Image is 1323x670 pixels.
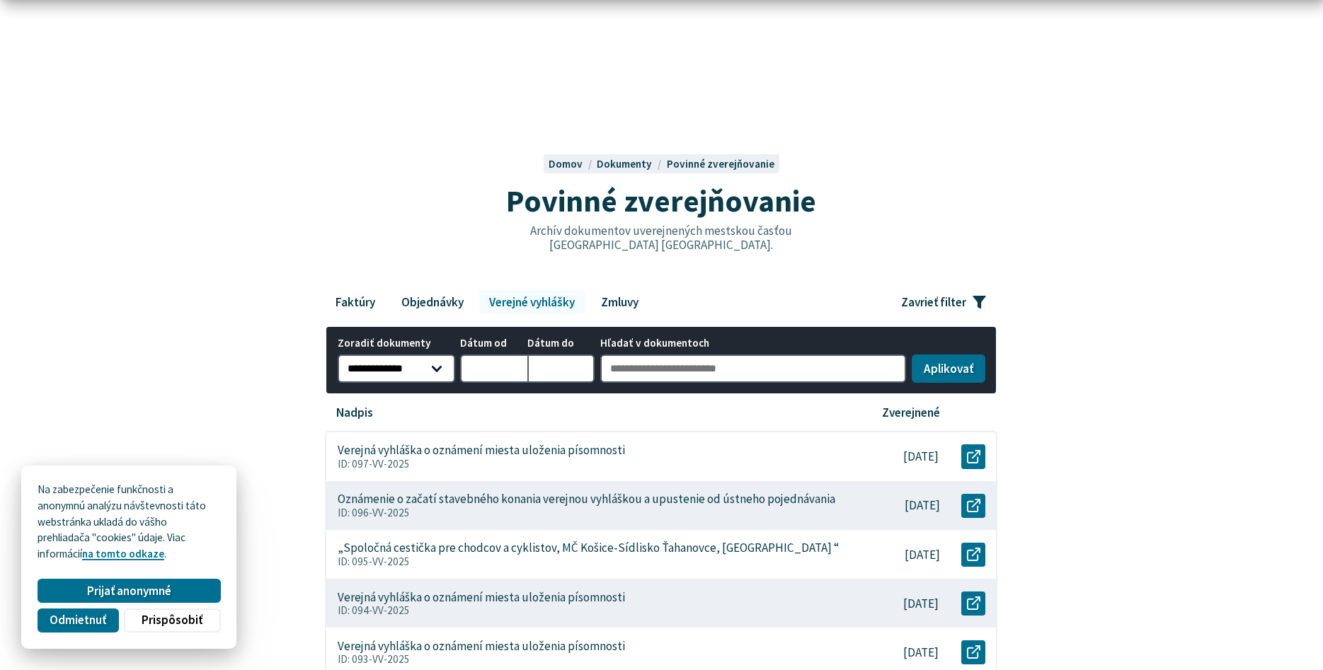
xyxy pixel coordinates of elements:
input: Dátum od [460,354,527,383]
span: Odmietnuť [50,613,106,628]
p: Zverejnené [882,405,940,420]
p: Verejná vyhláška o oznámení miesta uloženia písomnosti [338,590,625,605]
p: ID: 093-VV-2025 [338,653,838,666]
a: Povinné zverejňovanie [667,157,774,171]
input: Hľadať v dokumentoch [600,354,907,383]
a: Objednávky [391,290,474,314]
p: ID: 095-VV-2025 [338,555,840,568]
span: Dátum od [460,337,527,350]
span: Prispôsobiť [142,613,202,628]
span: Dokumenty [597,157,652,171]
a: na tomto odkaze [82,547,164,560]
button: Zavrieť filter [890,290,997,314]
span: Zoradiť dokumenty [338,337,455,350]
p: Na zabezpečenie funkčnosti a anonymnú analýzu návštevnosti táto webstránka ukladá do vášho prehli... [38,482,220,562]
button: Prijať anonymné [38,579,220,603]
button: Aplikovať [912,354,985,383]
a: Dokumenty [597,157,666,171]
p: Archív dokumentov uverejnených mestskou časťou [GEOGRAPHIC_DATA] [GEOGRAPHIC_DATA]. [500,224,823,253]
a: Domov [549,157,597,171]
span: Domov [549,157,583,171]
p: ID: 094-VV-2025 [338,604,838,617]
p: Verejná vyhláška o oznámení miesta uloženia písomnosti [338,443,625,458]
span: Zavrieť filter [901,295,966,310]
a: Faktúry [325,290,385,314]
p: [DATE] [905,498,940,513]
input: Dátum do [527,354,595,383]
p: „Spoločná cestička pre chodcov a cyklistov, MČ Košice-Sídlisko Ťahanovce, [GEOGRAPHIC_DATA] “ [338,541,839,555]
p: ID: 097-VV-2025 [338,458,838,470]
button: Odmietnuť [38,608,118,633]
p: Verejná vyhláška o oznámení miesta uloženia písomnosti [338,639,625,654]
p: [DATE] [905,548,940,562]
p: [DATE] [903,449,939,464]
span: Prijať anonymné [87,584,171,599]
span: Hľadať v dokumentoch [600,337,907,350]
p: [DATE] [903,645,939,660]
span: Dátum do [527,337,595,350]
a: Zmluvy [590,290,648,314]
p: [DATE] [903,596,939,611]
button: Prispôsobiť [124,608,220,633]
p: ID: 096-VV-2025 [338,507,840,519]
p: Nadpis [336,405,373,420]
span: Povinné zverejňovanie [506,181,816,220]
p: Oznámenie o začatí stavebného konania verejnou vyhláškou a upustenie od ústneho pojednávania [338,492,835,507]
a: Verejné vyhlášky [479,290,585,314]
select: Zoradiť dokumenty [338,354,455,383]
